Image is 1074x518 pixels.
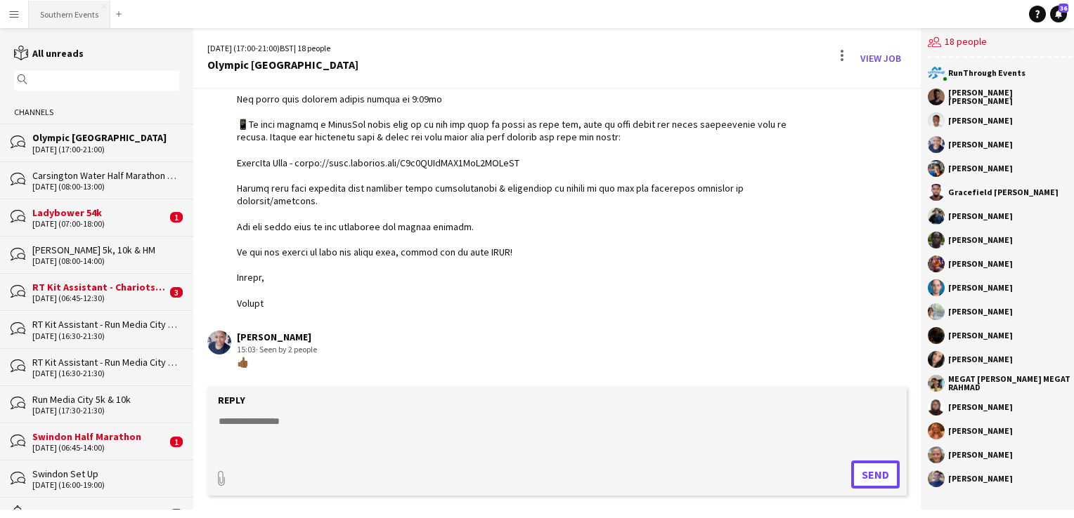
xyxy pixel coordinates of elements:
[32,356,179,368] div: RT Kit Assistant - Run Media City Relay
[32,131,179,144] div: Olympic [GEOGRAPHIC_DATA]
[207,58,358,71] div: Olympic [GEOGRAPHIC_DATA]
[948,451,1013,459] div: [PERSON_NAME]
[32,368,179,378] div: [DATE] (16:30-21:30)
[948,117,1013,125] div: [PERSON_NAME]
[1059,4,1068,13] span: 36
[32,281,167,293] div: RT Kit Assistant - Chariots of Fire
[32,467,179,480] div: Swindon Set Up
[32,256,179,266] div: [DATE] (08:00-14:00)
[948,375,1073,392] div: MEGAT [PERSON_NAME] MEGAT RAHMAD
[32,206,167,219] div: Ladybower 54k
[948,140,1013,149] div: [PERSON_NAME]
[32,318,179,331] div: RT Kit Assistant - Run Media City 5k & 10k
[32,430,167,443] div: Swindon Half Marathon
[948,164,1013,173] div: [PERSON_NAME]
[928,28,1073,58] div: 18 people
[948,474,1013,483] div: [PERSON_NAME]
[948,188,1059,197] div: Gracefield [PERSON_NAME]
[170,437,183,447] span: 1
[948,88,1073,105] div: [PERSON_NAME] [PERSON_NAME]
[1050,6,1067,22] a: 36
[948,236,1013,244] div: [PERSON_NAME]
[170,212,183,223] span: 1
[32,182,179,192] div: [DATE] (08:00-13:00)
[948,284,1013,292] div: [PERSON_NAME]
[237,356,317,368] div: 👍🏾
[32,145,179,154] div: [DATE] (17:00-21:00)
[855,47,907,69] a: View Job
[237,343,317,356] div: 15:03
[32,169,179,182] div: Carsington Water Half Marathon & 10km
[256,344,317,354] span: · Seen by 2 people
[32,443,167,453] div: [DATE] (06:45-14:00)
[280,43,294,53] span: BST
[948,212,1013,220] div: [PERSON_NAME]
[948,260,1013,268] div: [PERSON_NAME]
[32,331,179,341] div: [DATE] (16:30-21:30)
[32,480,179,490] div: [DATE] (16:00-19:00)
[851,460,900,489] button: Send
[32,293,167,303] div: [DATE] (06:45-12:30)
[948,331,1013,340] div: [PERSON_NAME]
[14,47,84,60] a: All unreads
[948,355,1013,364] div: [PERSON_NAME]
[948,307,1013,316] div: [PERSON_NAME]
[207,42,358,55] div: [DATE] (17:00-21:00) | 18 people
[32,219,167,229] div: [DATE] (07:00-18:00)
[237,331,317,343] div: [PERSON_NAME]
[948,403,1013,411] div: [PERSON_NAME]
[218,394,245,406] label: Reply
[32,393,179,406] div: Run Media City 5k & 10k
[32,406,179,416] div: [DATE] (17:30-21:30)
[948,427,1013,435] div: [PERSON_NAME]
[32,244,179,256] div: [PERSON_NAME] 5k, 10k & HM
[29,1,110,28] button: Southern Events
[948,69,1026,77] div: RunThrough Events
[170,287,183,298] span: 3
